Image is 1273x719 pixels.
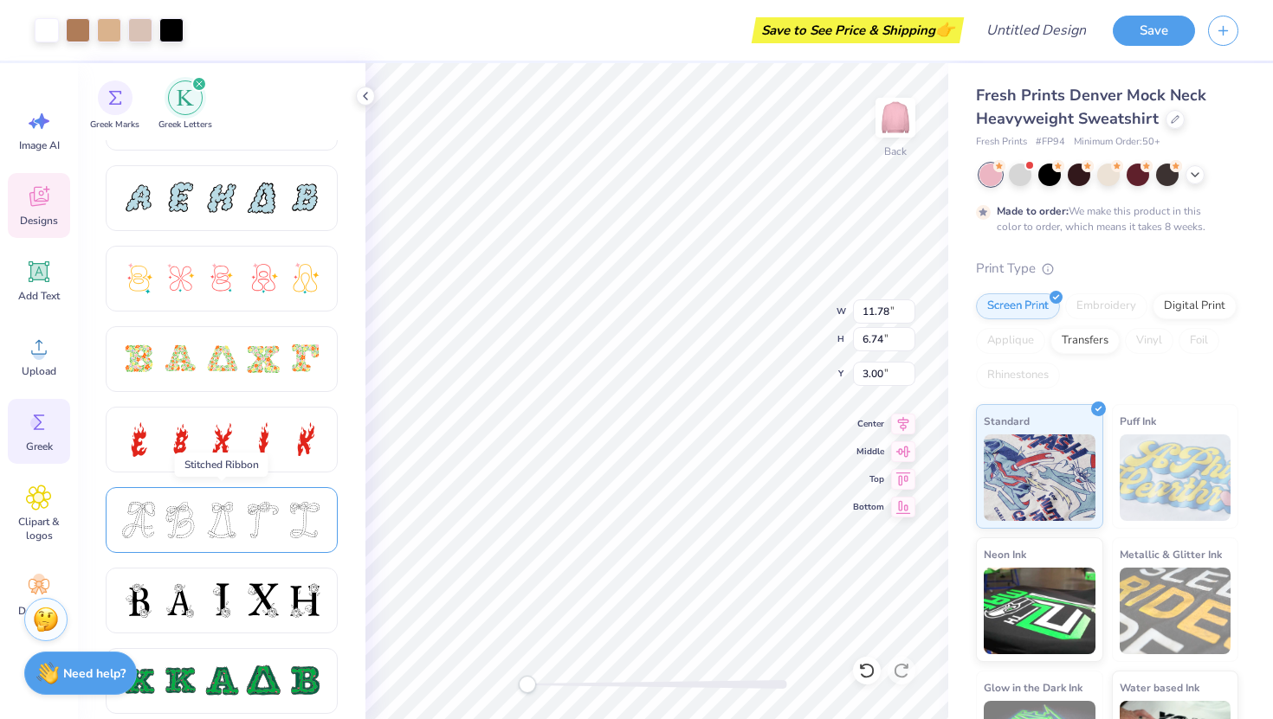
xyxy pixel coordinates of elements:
[1120,434,1231,521] img: Puff Ink
[26,440,53,453] span: Greek
[984,434,1095,521] img: Standard
[1125,328,1173,354] div: Vinyl
[984,568,1095,654] img: Neon Ink
[853,417,884,431] span: Center
[984,412,1030,430] span: Standard
[853,472,884,486] span: Top
[884,144,907,159] div: Back
[158,80,212,132] div: filter for Greek Letters
[997,204,1069,218] strong: Made to order:
[1074,135,1160,150] span: Minimum Order: 50 +
[1050,328,1120,354] div: Transfers
[853,500,884,514] span: Bottom
[1179,328,1219,354] div: Foil
[1120,568,1231,654] img: Metallic & Glitter Ink
[90,80,139,132] div: filter for Greek Marks
[90,119,139,132] span: Greek Marks
[976,135,1027,150] span: Fresh Prints
[878,100,913,135] img: Back
[158,119,212,132] span: Greek Letters
[175,453,268,477] div: Stitched Ribbon
[18,604,60,618] span: Decorate
[976,85,1206,129] span: Fresh Prints Denver Mock Neck Heavyweight Sweatshirt
[20,214,58,228] span: Designs
[519,676,536,693] div: Accessibility label
[63,665,126,682] strong: Need help?
[158,80,212,132] button: filter button
[997,203,1210,234] div: We make this product in this color to order, which means it takes 8 weeks.
[1113,16,1195,46] button: Save
[984,678,1082,697] span: Glow in the Dark Ink
[177,89,194,106] img: Greek Letters Image
[756,17,960,43] div: Save to See Price & Shipping
[1120,678,1199,697] span: Water based Ink
[1036,135,1065,150] span: # FP94
[976,328,1045,354] div: Applique
[19,138,60,152] span: Image AI
[973,13,1100,48] input: Untitled Design
[1120,412,1156,430] span: Puff Ink
[1120,545,1222,563] span: Metallic & Glitter Ink
[1153,293,1237,319] div: Digital Print
[22,364,56,378] span: Upload
[10,515,68,542] span: Clipart & logos
[853,445,884,459] span: Middle
[108,91,122,105] img: Greek Marks Image
[18,289,60,303] span: Add Text
[976,363,1060,388] div: Rhinestones
[976,259,1238,279] div: Print Type
[1065,293,1147,319] div: Embroidery
[976,293,1060,319] div: Screen Print
[935,19,954,40] span: 👉
[90,80,139,132] button: filter button
[984,545,1026,563] span: Neon Ink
